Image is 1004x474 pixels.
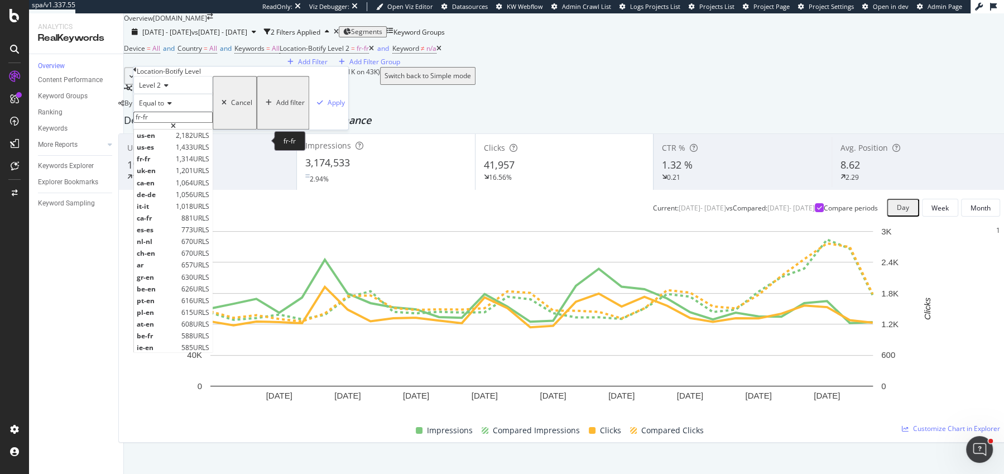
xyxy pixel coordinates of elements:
span: 1,018 URLS [176,202,209,211]
button: Cancel [213,76,257,130]
span: be-fr [137,331,179,341]
div: [DOMAIN_NAME] [153,13,207,23]
span: us-es [137,142,173,152]
span: Open Viz Editor [387,2,433,11]
span: Segments [351,27,382,36]
a: Keywords [38,123,116,135]
img: Equal [305,174,310,178]
button: Keyword Groups [387,23,445,41]
div: times [334,28,339,35]
span: 608 URLS [181,319,209,329]
span: Level 2 [139,80,161,90]
span: Unique Keywords [127,142,193,153]
a: Datasources [441,2,488,11]
span: 8.62 [840,158,860,171]
span: By URL [124,98,146,108]
button: Add Filter [280,56,331,67]
span: 615 URLS [181,308,209,317]
div: Keywords Explorer [38,160,94,172]
a: Open Viz Editor [376,2,433,11]
span: pl-en [137,308,179,317]
span: uk-en [137,166,173,175]
span: Datasources [452,2,488,11]
iframe: Intercom live chat [966,436,993,463]
span: 1,433 URLS [176,142,209,152]
div: Month [971,203,991,213]
span: Location-Botify Level 2 [280,44,349,53]
div: Analytics [38,22,114,32]
span: 3,174,533 [305,156,350,169]
span: Device [124,44,145,53]
text: [DATE] [334,391,361,400]
div: Overview [124,13,153,23]
text: [DATE] [540,391,566,400]
div: Ranking [38,107,63,118]
div: legacy label [118,98,146,108]
div: Add Filter Group [349,57,400,66]
button: and [374,43,392,54]
span: 881 URLS [181,213,209,223]
text: [DATE] [472,391,498,400]
text: [DATE] [814,391,840,400]
text: [DATE] [266,391,292,400]
span: vs [DATE] - [DATE] [191,27,247,37]
div: [DATE] - [DATE] [767,203,815,213]
span: All [209,44,217,53]
span: pt-en [137,296,179,305]
span: ca-fr [137,213,179,223]
div: Apply [328,98,345,108]
span: 19,362 [127,158,158,171]
text: 2.4K [881,257,899,267]
a: Admin Crawl List [551,2,611,11]
div: 16.56% [489,173,512,182]
span: ca-en [137,178,173,188]
text: 1.2K [881,319,899,329]
div: and [377,44,389,53]
span: es-es [137,225,179,234]
a: Project Settings [798,2,854,11]
span: Keyword [392,44,419,53]
a: Keyword Sampling [38,198,116,209]
div: 111.86% [132,173,159,182]
div: fr-fr [274,131,305,151]
span: Impressions [427,424,473,437]
span: us-en [137,131,173,140]
span: 1,056 URLS [176,190,209,199]
a: Explorer Bookmarks [38,176,116,188]
span: Impressions [305,140,351,151]
a: KW Webflow [496,2,543,11]
div: Overview [38,61,65,71]
a: Projects List [689,2,734,11]
a: Keywords Explorer [38,160,116,172]
div: 2 Filters Applied [271,27,320,37]
text: 0 [198,381,202,391]
text: [DATE] [745,391,771,400]
div: Week [931,203,949,213]
div: Add filter [276,99,305,107]
span: Clicks [600,424,621,437]
svg: A chart. [128,226,956,420]
span: = [147,44,151,53]
text: 40K [187,350,202,360]
div: Data crossed with the Crawls [132,85,223,98]
a: Logs Projects List [619,2,680,11]
span: KW Webflow [507,2,543,11]
a: Keyword Groups [38,90,116,102]
div: Detect big movements in your [124,113,1004,128]
button: Add filter [257,76,309,130]
span: 670 URLS [181,248,209,258]
span: 630 URLS [181,272,209,282]
span: 1,314 URLS [176,154,209,164]
span: Project Settings [809,2,854,11]
div: Switch back to Simple mode [385,72,471,80]
div: Content Performance [38,74,103,86]
span: Admin Crawl List [562,2,611,11]
span: and [163,44,175,53]
div: vs Compared : [726,203,767,213]
span: it-it [137,202,173,211]
div: Add Filter [298,57,328,66]
span: = [204,44,208,53]
text: 600 [881,350,895,360]
span: Compared Impressions [493,424,580,437]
